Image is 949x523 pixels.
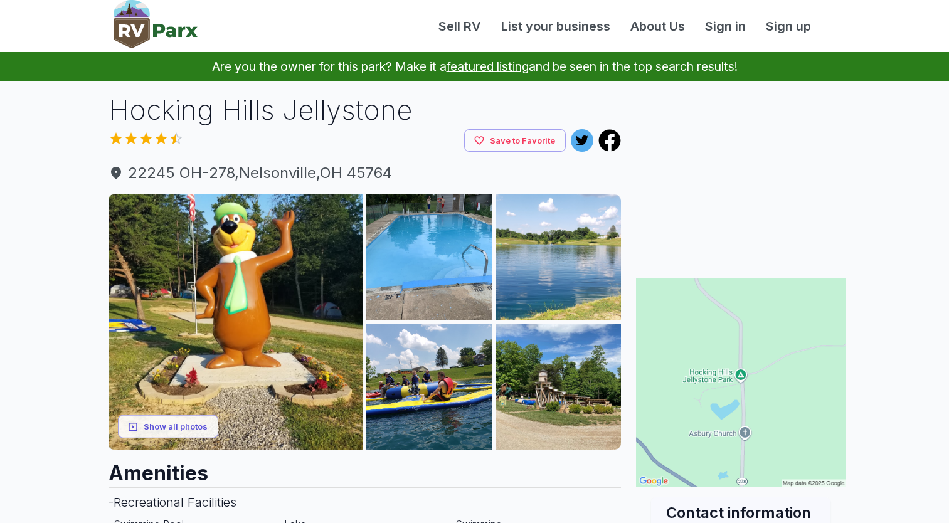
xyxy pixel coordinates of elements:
a: Sell RV [428,17,491,36]
button: Show all photos [118,415,218,438]
button: Save to Favorite [464,129,566,152]
iframe: Advertisement [636,91,846,248]
a: 22245 OH-278,Nelsonville,OH 45764 [109,162,622,184]
img: AAcXr8oBQOgQl_UjNhlpnx0kMP_In78x-p7_0b6WMsc6ScsoJvv2EqKJkMjYJyRgPWAqGOvoGX2D_nM78giINLe177GDcIQjO... [496,194,622,320]
p: Are you the owner for this park? Make it a and be seen in the top search results! [15,52,934,81]
h1: Hocking Hills Jellystone [109,91,622,129]
img: AAcXr8r7QPU91jeKSw-S9VKMzajYy5mDDuwBM3K5_4k2OIhdHBCbYZJaBWdMeaK2SkwmtGc3BEIRlkHzRVvdy1IieJf7xUWV_... [496,324,622,450]
a: featured listing [447,59,529,74]
h3: - Recreational Facilities [109,487,622,517]
img: AAcXr8r66kMvnV6rYI6d7gYeN5nYkuM6_NXA90N2hvLFRkxksdVQ95lK8sfjS0MR11z-Nt-Kt_ZHnsE9GKWqcfFuV_fz7v1hJ... [109,194,364,450]
a: Sign in [695,17,756,36]
h2: Amenities [109,450,622,487]
a: About Us [620,17,695,36]
span: 22245 OH-278 , Nelsonville , OH 45764 [109,162,622,184]
h2: Contact information [666,502,815,523]
a: List your business [491,17,620,36]
a: Sign up [756,17,821,36]
img: AAcXr8rGwXJ25PKXxB80w1ZaKwAzM6acXxF6XvQQ4_1SYGABCV3f1oz73r5Lmr5Xlr7sbh__eCdEXRXZmVpcJCIaerm8p48mA... [366,194,492,320]
img: Map for Hocking Hills Jellystone [636,278,846,487]
img: AAcXr8qMGEvdahHb2TlJN5jPeBbs0nCkeCz3Li6TBJhRwcNpJgjR9SZ_lPA4moa431M_qqaGLKWE8FJLx_KfbyCz8z3aphEsW... [366,324,492,450]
